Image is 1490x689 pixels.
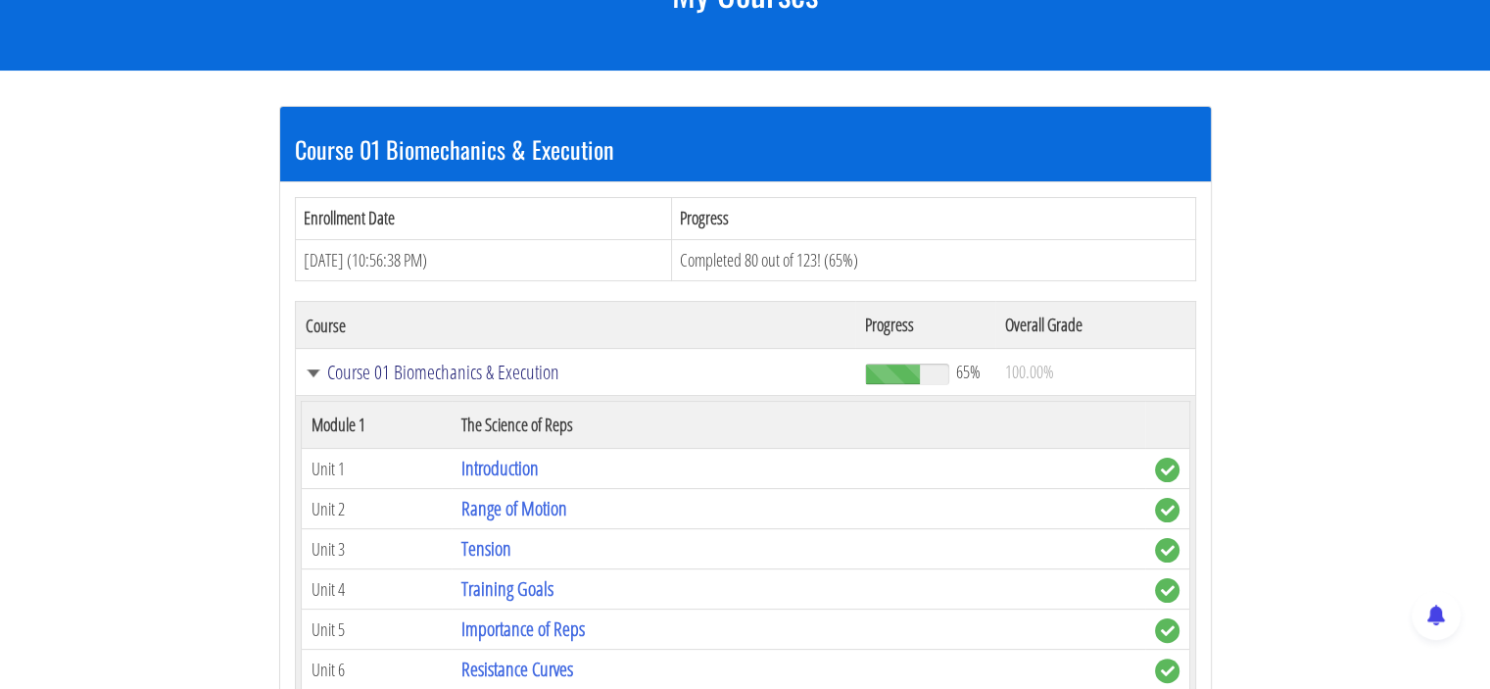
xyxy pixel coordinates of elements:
th: Progress [855,302,995,349]
a: Introduction [461,455,539,481]
td: Unit 5 [301,610,452,650]
a: Resistance Curves [461,656,573,682]
th: Overall Grade [995,302,1195,349]
span: complete [1155,498,1179,522]
a: Importance of Reps [461,615,585,642]
th: The Science of Reps [452,402,1144,449]
span: 65% [956,361,981,382]
span: complete [1155,458,1179,482]
td: Completed 80 out of 123! (65%) [671,239,1195,281]
th: Module 1 [301,402,452,449]
td: Unit 4 [301,569,452,610]
td: Unit 1 [301,449,452,489]
th: Course [295,302,855,349]
a: Range of Motion [461,495,567,521]
a: Course 01 Biomechanics & Execution [306,363,846,382]
td: Unit 3 [301,529,452,569]
td: [DATE] (10:56:38 PM) [295,239,671,281]
td: 100.00% [995,349,1195,396]
a: Tension [461,535,511,562]
span: complete [1155,578,1179,603]
span: complete [1155,659,1179,683]
span: complete [1155,618,1179,643]
a: Training Goals [461,575,553,602]
td: Unit 2 [301,489,452,529]
h3: Course 01 Biomechanics & Execution [295,136,1196,162]
th: Progress [671,197,1195,239]
th: Enrollment Date [295,197,671,239]
span: complete [1155,538,1179,563]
